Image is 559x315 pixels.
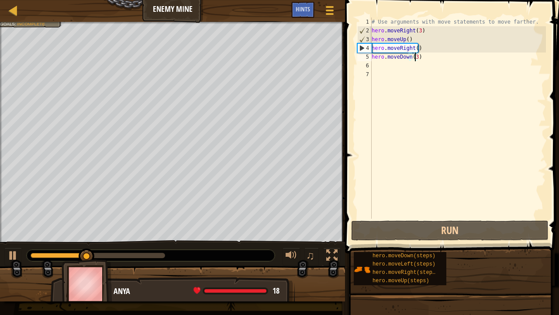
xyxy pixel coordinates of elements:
[373,261,435,267] span: hero.moveLeft(steps)
[351,220,549,241] button: Run
[306,249,315,262] span: ♫
[357,52,372,61] div: 5
[373,269,438,276] span: hero.moveRight(steps)
[357,17,372,26] div: 1
[193,287,279,295] div: health: 18 / 18
[358,35,372,44] div: 3
[4,248,22,266] button: Ctrl + P: Play
[358,44,372,52] div: 4
[358,26,372,35] div: 2
[304,248,319,266] button: ♫
[62,259,112,308] img: thang_avatar_frame.png
[357,70,372,79] div: 7
[357,61,372,70] div: 6
[283,248,300,266] button: Adjust volume
[319,2,341,22] button: Show game menu
[354,261,370,278] img: portrait.png
[323,248,341,266] button: Toggle fullscreen
[373,253,435,259] span: hero.moveDown(steps)
[373,278,429,284] span: hero.moveUp(steps)
[114,286,286,297] div: Anya
[296,5,310,13] span: Hints
[273,285,279,296] span: 18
